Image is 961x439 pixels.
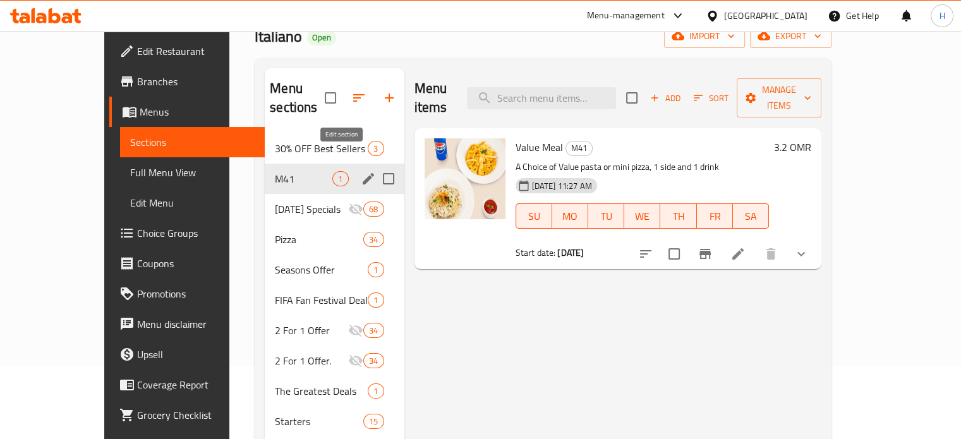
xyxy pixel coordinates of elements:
[109,36,265,66] a: Edit Restaurant
[275,201,348,217] span: [DATE] Specials
[265,133,404,164] div: 30% OFF Best Sellers3
[368,143,383,155] span: 3
[255,22,302,51] span: Italiano
[364,355,383,367] span: 34
[587,8,665,23] div: Menu-management
[363,323,384,338] div: items
[109,400,265,430] a: Grocery Checklist
[265,194,404,224] div: [DATE] Specials68
[747,82,811,114] span: Manage items
[344,83,374,113] span: Sort sections
[317,85,344,111] span: Select all sections
[516,244,556,261] span: Start date:
[270,79,324,117] h2: Menu sections
[109,279,265,309] a: Promotions
[332,171,348,186] div: items
[939,9,945,23] span: H
[467,87,616,109] input: search
[130,135,255,150] span: Sections
[275,414,363,429] span: Starters
[760,28,821,44] span: export
[738,207,764,226] span: SA
[363,353,384,368] div: items
[265,285,404,315] div: FIFA Fan Festival Deal1
[527,180,597,192] span: [DATE] 11:27 AM
[275,141,368,156] span: 30% OFF Best Sellers
[265,406,404,436] div: Starters15
[674,28,735,44] span: import
[109,97,265,127] a: Menus
[686,88,737,108] span: Sort items
[137,44,255,59] span: Edit Restaurant
[275,353,348,368] span: 2 For 1 Offer.
[137,226,255,241] span: Choice Groups
[368,385,383,397] span: 1
[565,141,593,156] div: M41
[348,353,363,368] svg: Inactive section
[307,32,336,43] span: Open
[275,323,348,338] span: 2 For 1 Offer
[629,207,655,226] span: WE
[593,207,619,226] span: TU
[368,262,384,277] div: items
[109,66,265,97] a: Branches
[120,157,265,188] a: Full Menu View
[275,232,363,247] div: Pizza
[756,239,786,269] button: delete
[333,173,348,185] span: 1
[631,239,661,269] button: sort-choices
[137,407,255,423] span: Grocery Checklist
[794,246,809,262] svg: Show Choices
[265,315,404,346] div: 2 For 1 Offer34
[645,88,686,108] button: Add
[414,79,452,117] h2: Menu items
[624,203,660,229] button: WE
[521,207,547,226] span: SU
[786,239,816,269] button: show more
[275,262,368,277] span: Seasons Offer
[348,323,363,338] svg: Inactive section
[730,246,746,262] a: Edit menu item
[697,203,733,229] button: FR
[516,138,563,157] span: Value Meal
[130,165,255,180] span: Full Menu View
[265,346,404,376] div: 2 For 1 Offer.34
[690,239,720,269] button: Branch-specific-item
[368,383,384,399] div: items
[364,325,383,337] span: 34
[140,104,255,119] span: Menus
[664,25,745,48] button: import
[364,234,383,246] span: 34
[660,203,696,229] button: TH
[557,207,583,226] span: MO
[120,127,265,157] a: Sections
[275,383,368,399] span: The Greatest Deals
[665,207,691,226] span: TH
[733,203,769,229] button: SA
[363,201,384,217] div: items
[363,232,384,247] div: items
[661,241,687,267] span: Select to update
[109,248,265,279] a: Coupons
[368,264,383,276] span: 1
[275,201,348,217] div: Ramadan Specials
[307,30,336,45] div: Open
[364,416,383,428] span: 15
[137,286,255,301] span: Promotions
[774,138,811,156] h6: 3.2 OMR
[374,83,404,113] button: Add section
[552,203,588,229] button: MO
[275,171,332,186] span: M41
[265,164,404,194] div: M411edit
[750,25,831,48] button: export
[137,316,255,332] span: Menu disclaimer
[109,370,265,400] a: Coverage Report
[691,88,732,108] button: Sort
[109,309,265,339] a: Menu disclaimer
[109,339,265,370] a: Upsell
[137,347,255,362] span: Upsell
